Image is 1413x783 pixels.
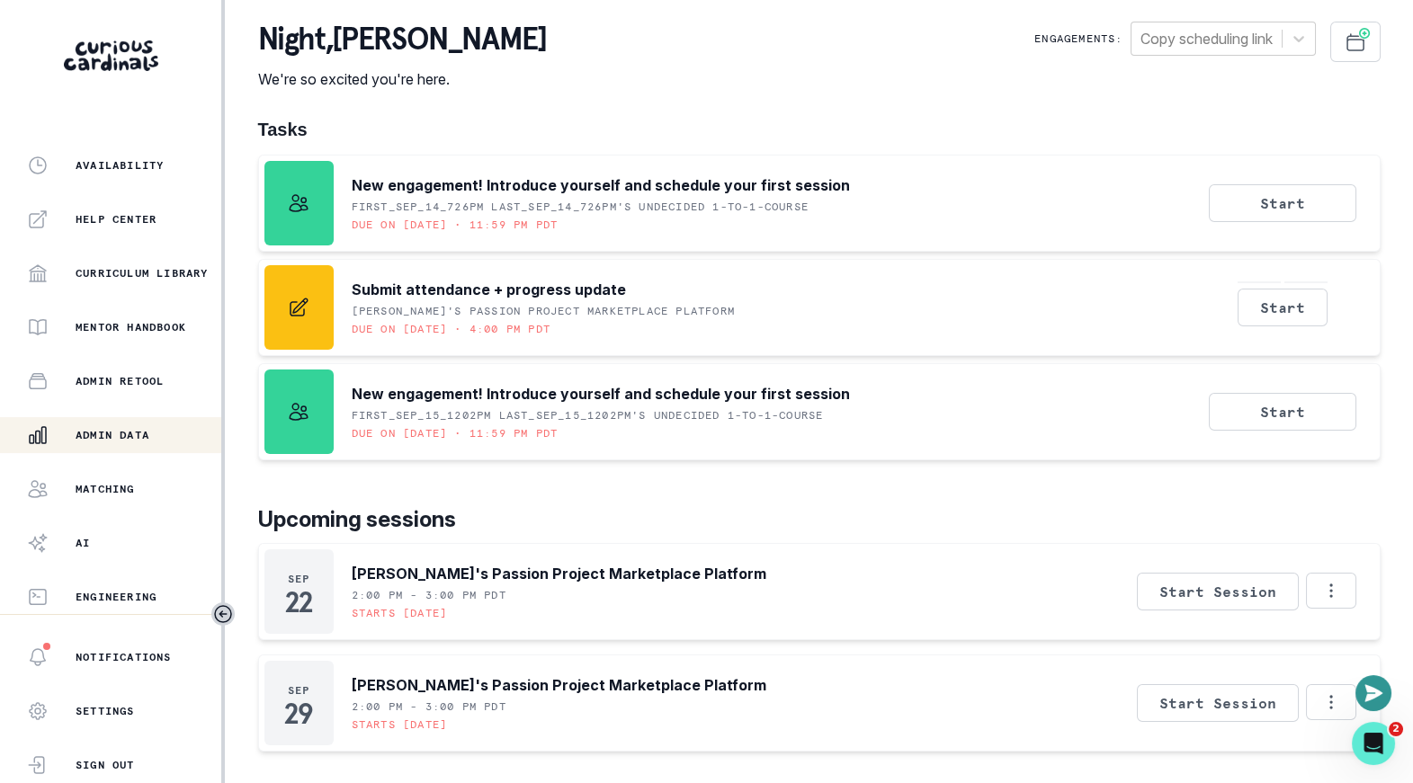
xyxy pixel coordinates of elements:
p: [PERSON_NAME]'s Passion Project Marketplace Platform [352,304,735,318]
p: Settings [76,704,135,718]
p: Submit attendance + progress update [352,279,626,300]
p: Due on [DATE] • 11:59 PM PDT [352,218,559,232]
button: Open or close messaging widget [1355,675,1391,711]
p: Help Center [76,212,157,227]
button: Start Session [1137,684,1299,722]
p: We're so excited you're here. [258,68,547,90]
button: Start [1209,184,1356,222]
p: night , [PERSON_NAME] [258,22,547,58]
p: 22 [285,593,311,611]
p: Mentor Handbook [76,320,186,334]
button: Toggle sidebar [211,602,235,626]
p: first_sep_15_1202pm last_sep_15_1202pm's Undecided 1-to-1-course [352,408,824,423]
span: 2 [1389,722,1403,736]
p: 2:00 PM - 3:00 PM PDT [352,588,506,602]
p: Matching [76,482,135,496]
h1: Tasks [258,119,1381,140]
p: First_Sep_14_726pm Last_Sep_14_726pm's Undecided 1-to-1-course [352,200,809,214]
img: Curious Cardinals Logo [64,40,158,71]
p: Sep [288,572,310,586]
p: Admin Retool [76,374,164,388]
p: Due on [DATE] • 11:59 PM PDT [352,426,559,440]
p: Admin Data [76,428,149,442]
div: Copy scheduling link [1140,28,1273,49]
p: 2:00 PM - 3:00 PM PDT [352,699,506,714]
p: Sign Out [76,758,135,772]
button: Schedule Sessions [1330,22,1381,62]
p: [PERSON_NAME]'s Passion Project Marketplace Platform [352,674,766,696]
p: Sep [288,683,310,698]
p: Starts [DATE] [352,717,448,732]
iframe: Intercom live chat [1352,722,1395,765]
p: Notifications [76,650,172,664]
button: Start [1238,289,1328,326]
p: New engagement! Introduce yourself and schedule your first session [352,174,850,196]
p: Upcoming sessions [258,503,1381,536]
button: Options [1306,684,1356,720]
p: Starts [DATE] [352,606,448,620]
p: AI [76,536,90,550]
p: Availability [76,158,164,173]
p: Curriculum Library [76,266,209,280]
p: 29 [284,705,312,723]
p: Due on [DATE] • 4:00 PM PDT [352,322,550,336]
button: Start Session [1137,573,1299,610]
p: Engagements: [1034,31,1122,46]
p: New engagement! Introduce yourself and schedule your first session [352,383,850,405]
p: Engineering [76,590,157,604]
p: [PERSON_NAME]'s Passion Project Marketplace Platform [352,563,766,584]
button: Options [1306,573,1356,609]
button: Start [1209,393,1356,431]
